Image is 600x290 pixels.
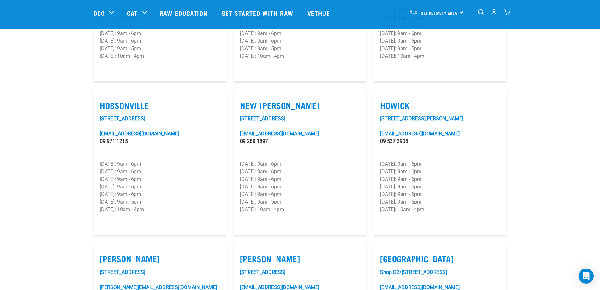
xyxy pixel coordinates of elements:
p: [DATE]: 9am - 5pm [100,198,220,206]
p: [DATE]: 10am - 4pm [240,206,360,213]
a: Cat [127,8,138,18]
a: [STREET_ADDRESS] [240,115,285,121]
p: [DATE]: 10am - 4pm [380,206,500,213]
a: Vethub [301,0,338,26]
a: Get started with Raw [215,0,301,26]
p: [DATE]: 9am - 6pm [380,191,500,198]
a: [STREET_ADDRESS] [240,269,285,275]
p: [DATE]: 9am - 6pm [380,168,500,175]
img: user.png [491,9,497,15]
p: [DATE]: 9am - 6pm [100,30,220,37]
p: [DATE]: 9am - 6pm [380,183,500,191]
p: [DATE]: 9am - 6pm [240,191,360,198]
label: Howick [380,100,500,110]
p: [DATE]: 10am - 4pm [100,206,220,213]
a: 09 537 3908 [380,138,408,144]
p: [DATE]: 9am - 6pm [240,175,360,183]
a: [EMAIL_ADDRESS][DOMAIN_NAME] [100,131,179,137]
a: Shop D2/[STREET_ADDRESS] [380,269,447,275]
p: [DATE]: 9am - 6pm [240,160,360,168]
p: [DATE]: 10am - 4pm [240,52,360,60]
img: home-icon@2x.png [504,9,510,15]
img: home-icon-1@2x.png [478,9,484,15]
p: [DATE]: 9am - 5pm [380,198,500,206]
p: [DATE]: 9am - 6pm [240,30,360,37]
p: [DATE]: 9am - 6pm [240,183,360,191]
a: [STREET_ADDRESS][PERSON_NAME] [380,115,463,121]
a: [STREET_ADDRESS] [100,115,145,121]
p: [DATE]: 9am - 6pm [100,183,220,191]
p: [DATE]: 9am - 6pm [240,168,360,175]
p: [DATE]: 9am - 5pm [240,198,360,206]
label: New [PERSON_NAME] [240,100,360,110]
p: [DATE]: 9am - 6pm [100,37,220,45]
a: Raw Education [153,0,215,26]
p: [DATE]: 9am - 6pm [100,191,220,198]
a: 09 971 1215 [100,138,128,144]
p: [DATE]: 9am - 6pm [100,160,220,168]
label: Hobsonville [100,100,220,110]
a: [EMAIL_ADDRESS][DOMAIN_NAME] [240,131,319,137]
label: [PERSON_NAME] [240,254,360,263]
img: van-moving.png [409,9,418,15]
p: [DATE]: 9am - 6pm [100,168,220,175]
p: [DATE]: 10am - 4pm [100,52,220,60]
p: [DATE]: 9am - 6pm [380,30,500,37]
p: [DATE]: 9am - 6pm [100,175,220,183]
a: 09 280 1897 [240,138,268,144]
div: Open Intercom Messenger [579,269,594,284]
p: [DATE]: 9am - 6pm [240,37,360,45]
p: [DATE]: 9am - 6pm [380,160,500,168]
a: Dog [94,8,105,18]
p: [DATE]: 9am - 5pm [380,45,500,52]
p: [DATE]: 9am - 5pm [240,45,360,52]
a: [STREET_ADDRESS] [100,269,145,275]
label: [GEOGRAPHIC_DATA] [380,254,500,263]
label: [PERSON_NAME] [100,254,220,263]
span: Set Delivery Area [421,12,458,14]
a: [EMAIL_ADDRESS][DOMAIN_NAME] [380,131,460,137]
p: [DATE]: 9am - 6pm [380,175,500,183]
p: [DATE]: 9am - 5pm [100,45,220,52]
p: [DATE]: 10am - 4pm [380,52,500,60]
p: [DATE]: 9am - 6pm [380,37,500,45]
